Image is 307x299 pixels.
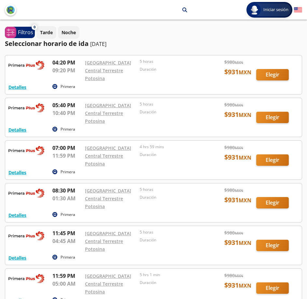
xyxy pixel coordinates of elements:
[85,230,131,236] a: [GEOGRAPHIC_DATA]
[90,40,106,48] p: [DATE]
[8,126,26,133] button: Detalles
[62,29,76,36] p: Noche
[8,84,26,91] button: Detalles
[40,29,53,36] p: Tarde
[85,67,123,81] a: Central Terrestre Potosina
[58,26,79,39] button: Noche
[85,110,123,124] a: Central Terrestre Potosina
[85,153,123,167] a: Central Terrestre Potosina
[294,6,302,14] button: English
[85,238,123,252] a: Central Terrestre Potosina
[5,27,35,38] button: 0Filtros
[261,7,291,13] span: Iniciar sesión
[36,26,56,39] button: Tarde
[61,84,75,90] p: Primera
[85,60,131,66] a: [GEOGRAPHIC_DATA]
[5,39,89,49] p: Seleccionar horario de ida
[85,195,123,209] a: Central Terrestre Potosina
[8,212,26,219] button: Detalles
[61,212,75,218] p: Primera
[18,28,33,36] p: Filtros
[129,7,177,13] p: [GEOGRAPHIC_DATA][PERSON_NAME]
[8,254,26,261] button: Detalles
[61,126,75,132] p: Primera
[85,145,131,151] a: [GEOGRAPHIC_DATA]
[85,273,131,279] a: [GEOGRAPHIC_DATA]
[85,188,131,194] a: [GEOGRAPHIC_DATA]
[61,169,75,175] p: Primera
[61,254,75,260] p: Primera
[8,169,26,176] button: Detalles
[74,7,120,13] p: [GEOGRAPHIC_DATA]
[5,4,16,16] button: back
[34,24,35,30] span: 0
[85,102,131,108] a: [GEOGRAPHIC_DATA]
[85,281,123,295] a: Central Terrestre Potosina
